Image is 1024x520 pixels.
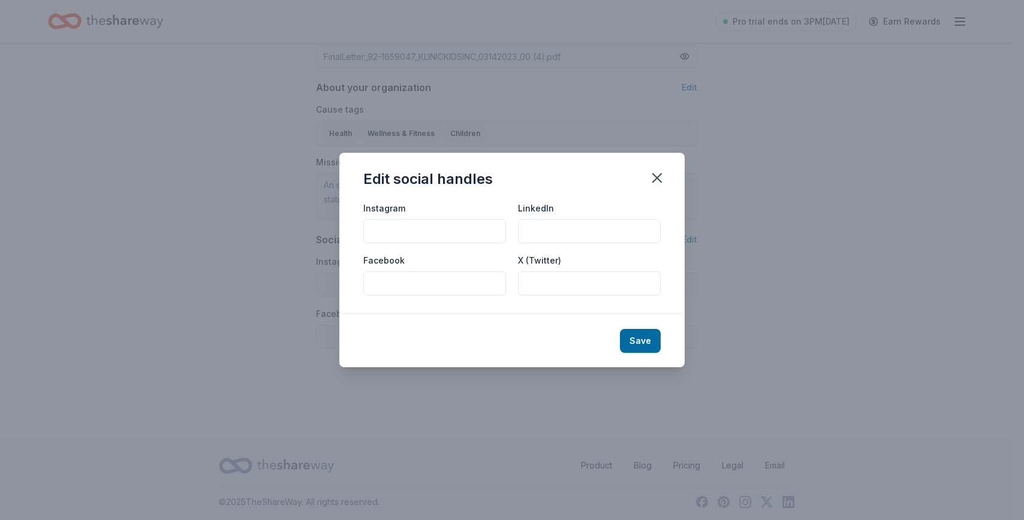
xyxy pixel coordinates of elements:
label: X (Twitter) [518,255,561,267]
div: Edit social handles [363,170,493,189]
label: Facebook [363,255,405,267]
label: LinkedIn [518,202,554,214]
button: Save [620,329,661,353]
label: Instagram [363,202,405,214]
